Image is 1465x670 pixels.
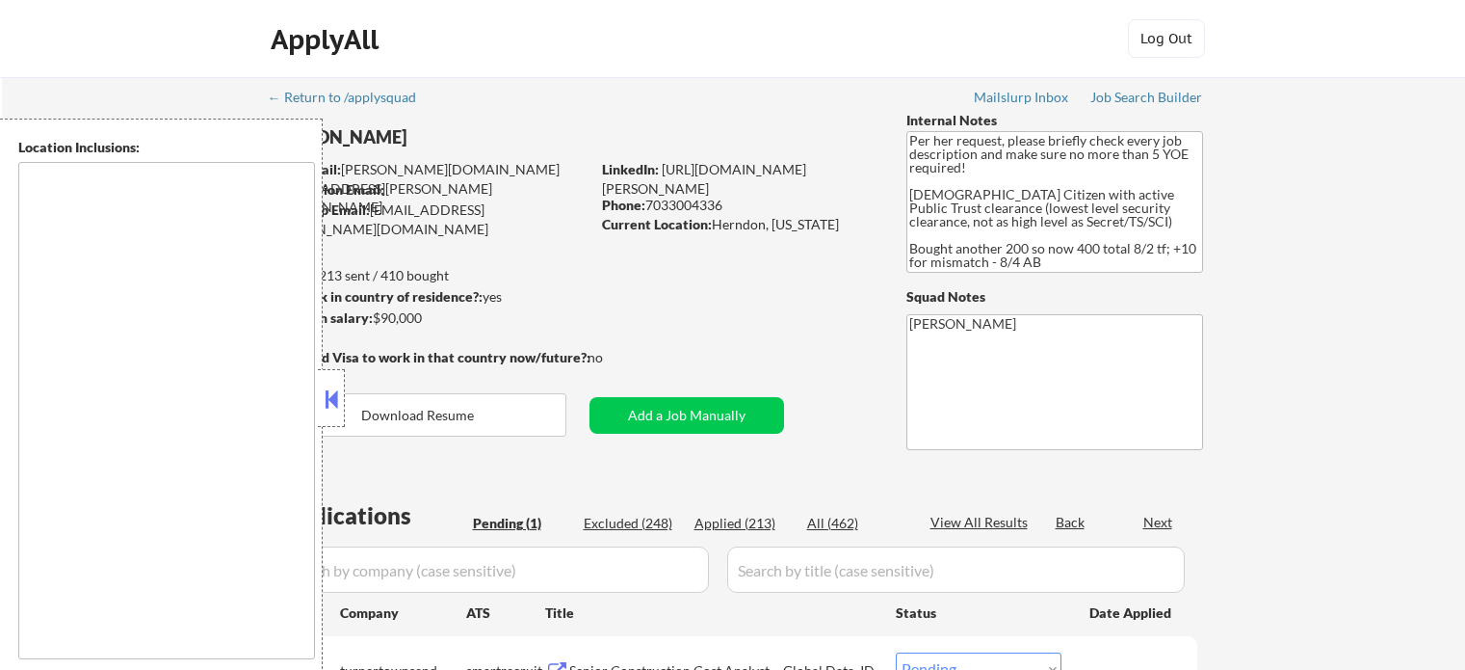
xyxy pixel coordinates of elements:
div: Applications [275,504,466,527]
strong: LinkedIn: [602,161,659,177]
div: Location Inclusions: [18,138,315,157]
div: Company [340,603,466,623]
a: ← Return to /applysquad [268,90,434,109]
div: Title [545,603,877,623]
div: 213 sent / 410 bought [269,266,589,285]
div: yes [269,287,584,307]
div: Job Search Builder [1090,91,1203,104]
div: Internal Notes [906,111,1203,130]
div: Next [1143,513,1174,532]
div: [PERSON_NAME][DOMAIN_NAME][EMAIL_ADDRESS][PERSON_NAME][DOMAIN_NAME] [271,160,589,217]
div: View All Results [930,513,1033,532]
div: Applied (213) [694,514,791,533]
div: Status [896,595,1061,630]
div: [EMAIL_ADDRESS][PERSON_NAME][DOMAIN_NAME] [270,201,589,238]
div: Pending (1) [473,514,569,533]
strong: Will need Visa to work in that country now/future?: [270,349,590,365]
div: Squad Notes [906,287,1203,307]
button: Download Resume [270,393,566,437]
div: Herndon, [US_STATE] [602,215,875,234]
div: Back [1056,513,1086,532]
strong: Phone: [602,197,645,213]
div: ATS [466,603,545,623]
div: 7033004336 [602,196,875,215]
div: no [588,348,642,367]
strong: Can work in country of residence?: [269,288,483,305]
button: Add a Job Manually [589,397,784,434]
div: All (462) [807,514,903,533]
button: Log Out [1128,19,1205,58]
a: [URL][DOMAIN_NAME][PERSON_NAME] [602,161,806,197]
div: [PERSON_NAME] [270,125,666,149]
div: Date Applied [1089,603,1174,623]
input: Search by company (case sensitive) [275,547,709,593]
input: Search by title (case sensitive) [727,547,1185,593]
div: Excluded (248) [584,514,680,533]
div: ApplyAll [271,23,384,56]
div: ← Return to /applysquad [268,91,434,104]
div: $90,000 [269,308,589,328]
strong: Current Location: [602,216,712,232]
a: Mailslurp Inbox [974,90,1070,109]
a: Job Search Builder [1090,90,1203,109]
div: Mailslurp Inbox [974,91,1070,104]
